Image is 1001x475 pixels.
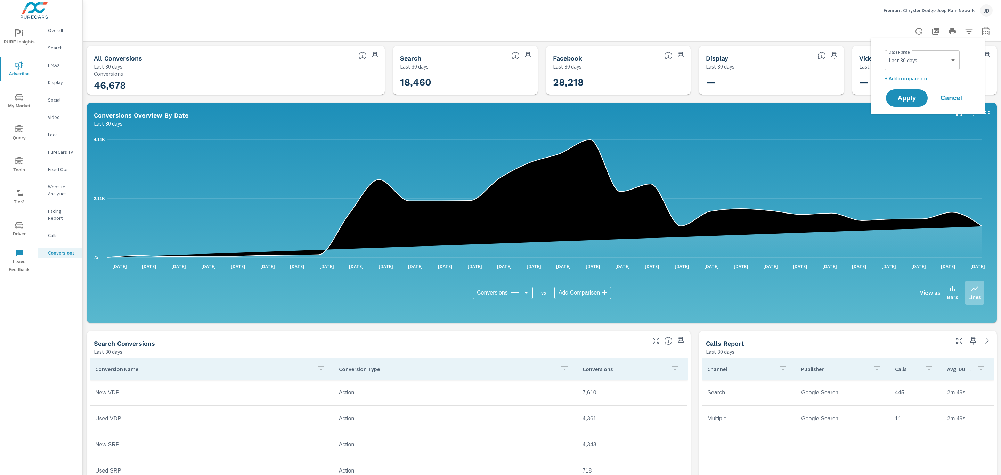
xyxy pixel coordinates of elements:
[706,77,837,88] h3: —
[107,263,132,270] p: [DATE]
[577,384,688,401] td: 7,610
[2,61,36,78] span: Advertise
[477,289,508,296] span: Conversions
[315,263,339,270] p: [DATE]
[962,24,976,38] button: Apply Filters
[577,410,688,427] td: 4,361
[255,263,280,270] p: [DATE]
[492,263,516,270] p: [DATE]
[358,51,367,60] span: All Conversions include Actions, Leads and Unmapped Conversions
[906,263,931,270] p: [DATE]
[196,263,221,270] p: [DATE]
[937,95,965,101] span: Cancel
[403,263,428,270] p: [DATE]
[94,347,122,356] p: Last 30 days
[48,208,77,222] p: Pacing Report
[796,384,889,401] td: Google Search
[650,335,661,346] button: Make Fullscreen
[38,42,82,53] div: Search
[889,410,942,427] td: 11
[847,263,871,270] p: [DATE]
[893,95,921,101] span: Apply
[581,263,605,270] p: [DATE]
[369,50,381,61] span: Save this to your personalized report
[702,410,796,427] td: Multiple
[664,337,673,345] span: Search Conversions include Actions, Leads and Unmapped Conversions
[640,263,664,270] p: [DATE]
[48,148,77,155] p: PureCars TV
[94,340,155,347] h5: Search Conversions
[968,293,981,301] p: Lines
[94,71,378,77] p: Conversions
[38,60,82,70] div: PMAX
[982,107,993,118] button: Minimize Widget
[675,50,686,61] span: Save this to your personalized report
[859,55,876,62] h5: Video
[333,436,577,453] td: Action
[333,384,577,401] td: Action
[2,249,36,274] span: Leave Feedback
[533,290,554,296] p: vs
[954,335,965,346] button: Make Fullscreen
[339,365,555,372] p: Conversion Type
[344,263,368,270] p: [DATE]
[947,293,958,301] p: Bars
[942,410,994,427] td: 2m 49s
[942,384,994,401] td: 2m 49s
[95,365,311,372] p: Conversion Name
[859,62,888,71] p: Last 30 days
[982,50,993,61] span: Save this to your personalized report
[886,89,928,107] button: Apply
[94,255,99,260] text: 72
[2,157,36,174] span: Tools
[94,80,378,91] h3: 46,678
[522,263,546,270] p: [DATE]
[400,62,429,71] p: Last 30 days
[559,289,600,296] span: Add Comparison
[966,263,990,270] p: [DATE]
[48,249,77,256] p: Conversions
[463,263,487,270] p: [DATE]
[48,44,77,51] p: Search
[333,410,577,427] td: Action
[889,384,942,401] td: 445
[895,365,919,372] p: Calls
[553,77,684,88] h3: 28,218
[930,89,972,107] button: Cancel
[2,189,36,206] span: Tier2
[2,93,36,110] span: My Market
[38,129,82,140] div: Local
[94,62,122,71] p: Last 30 days
[979,24,993,38] button: Select Date Range
[38,25,82,35] div: Overall
[48,131,77,138] p: Local
[2,125,36,142] span: Query
[796,410,889,427] td: Google Search
[577,436,688,453] td: 4,343
[38,182,82,199] div: Website Analytics
[968,335,979,346] span: Save this to your personalized report
[38,206,82,223] div: Pacing Report
[702,384,796,401] td: Search
[758,263,783,270] p: [DATE]
[433,263,457,270] p: [DATE]
[38,248,82,258] div: Conversions
[48,232,77,239] p: Calls
[675,335,686,346] span: Save this to your personalized report
[48,96,77,103] p: Social
[511,51,520,60] span: Search Conversions include Actions, Leads and Unmapped Conversions.
[48,79,77,86] p: Display
[90,384,333,401] td: New VDP
[2,221,36,238] span: Driver
[554,287,611,299] div: Add Comparison
[801,365,867,372] p: Publisher
[706,347,734,356] p: Last 30 days
[38,95,82,105] div: Social
[877,263,901,270] p: [DATE]
[38,164,82,175] div: Fixed Ops
[664,51,673,60] span: All conversions reported from Facebook with duplicates filtered out
[400,55,421,62] h5: Search
[94,55,142,62] h5: All Conversions
[48,62,77,69] p: PMAX
[48,166,77,173] p: Fixed Ops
